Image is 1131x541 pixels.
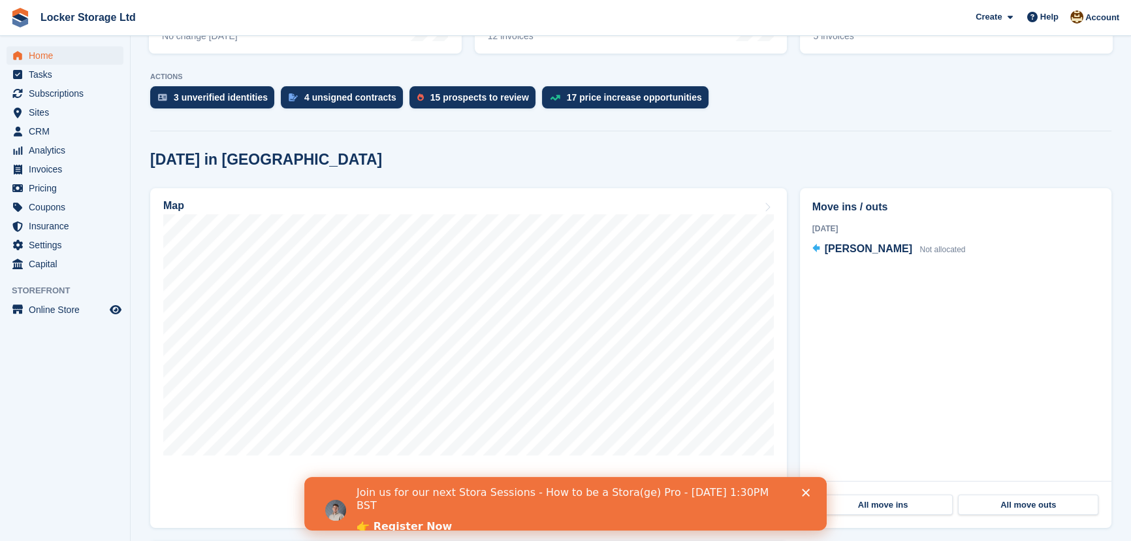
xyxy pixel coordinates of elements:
[7,122,123,140] a: menu
[29,160,107,178] span: Invoices
[430,92,529,103] div: 15 prospects to review
[29,301,107,319] span: Online Store
[29,198,107,216] span: Coupons
[417,93,424,101] img: prospect-51fa495bee0391a8d652442698ab0144808aea92771e9ea1ae160a38d050c398.svg
[150,188,787,528] a: Map
[108,302,123,318] a: Preview store
[825,243,912,254] span: [PERSON_NAME]
[7,236,123,254] a: menu
[162,31,238,42] div: No change [DATE]
[550,95,560,101] img: price_increase_opportunities-93ffe204e8149a01c8c9dc8f82e8f89637d9d84a8eef4429ea346261dce0b2c0.svg
[29,103,107,122] span: Sites
[35,7,141,28] a: Locker Storage Ltd
[29,122,107,140] span: CRM
[29,179,107,197] span: Pricing
[29,217,107,235] span: Insurance
[7,198,123,216] a: menu
[488,31,585,42] div: 12 invoices
[7,103,123,122] a: menu
[7,217,123,235] a: menu
[10,8,30,27] img: stora-icon-8386f47178a22dfd0bd8f6a31ec36ba5ce8667c1dd55bd0f319d3a0aa187defe.svg
[150,151,382,169] h2: [DATE] in [GEOGRAPHIC_DATA]
[150,73,1111,81] p: ACTIONS
[7,84,123,103] a: menu
[498,12,511,20] div: Close
[281,86,409,115] a: 4 unsigned contracts
[29,236,107,254] span: Settings
[812,199,1099,215] h2: Move ins / outs
[304,477,827,531] iframe: Intercom live chat banner
[12,284,130,297] span: Storefront
[813,495,953,516] a: All move ins
[52,43,148,57] a: 👉 Register Now
[7,179,123,197] a: menu
[567,92,702,103] div: 17 price increase opportunities
[1070,10,1083,24] img: Remi
[409,86,542,115] a: 15 prospects to review
[29,141,107,159] span: Analytics
[7,255,123,273] a: menu
[304,92,396,103] div: 4 unsigned contracts
[1040,10,1059,24] span: Help
[174,92,268,103] div: 3 unverified identities
[813,31,902,42] div: 5 invoices
[958,495,1098,516] a: All move outs
[7,141,123,159] a: menu
[976,10,1002,24] span: Create
[812,241,966,258] a: [PERSON_NAME] Not allocated
[29,84,107,103] span: Subscriptions
[158,93,167,101] img: verify_identity-adf6edd0f0f0b5bbfe63781bf79b02c33cf7c696d77639b501bdc392416b5a36.svg
[29,65,107,84] span: Tasks
[7,160,123,178] a: menu
[812,223,1099,235] div: [DATE]
[919,245,965,254] span: Not allocated
[150,86,281,115] a: 3 unverified identities
[289,93,298,101] img: contract_signature_icon-13c848040528278c33f63329250d36e43548de30e8caae1d1a13099fd9432cc5.svg
[163,200,184,212] h2: Map
[7,301,123,319] a: menu
[542,86,715,115] a: 17 price increase opportunities
[7,65,123,84] a: menu
[29,255,107,273] span: Capital
[29,46,107,65] span: Home
[7,46,123,65] a: menu
[1085,11,1119,24] span: Account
